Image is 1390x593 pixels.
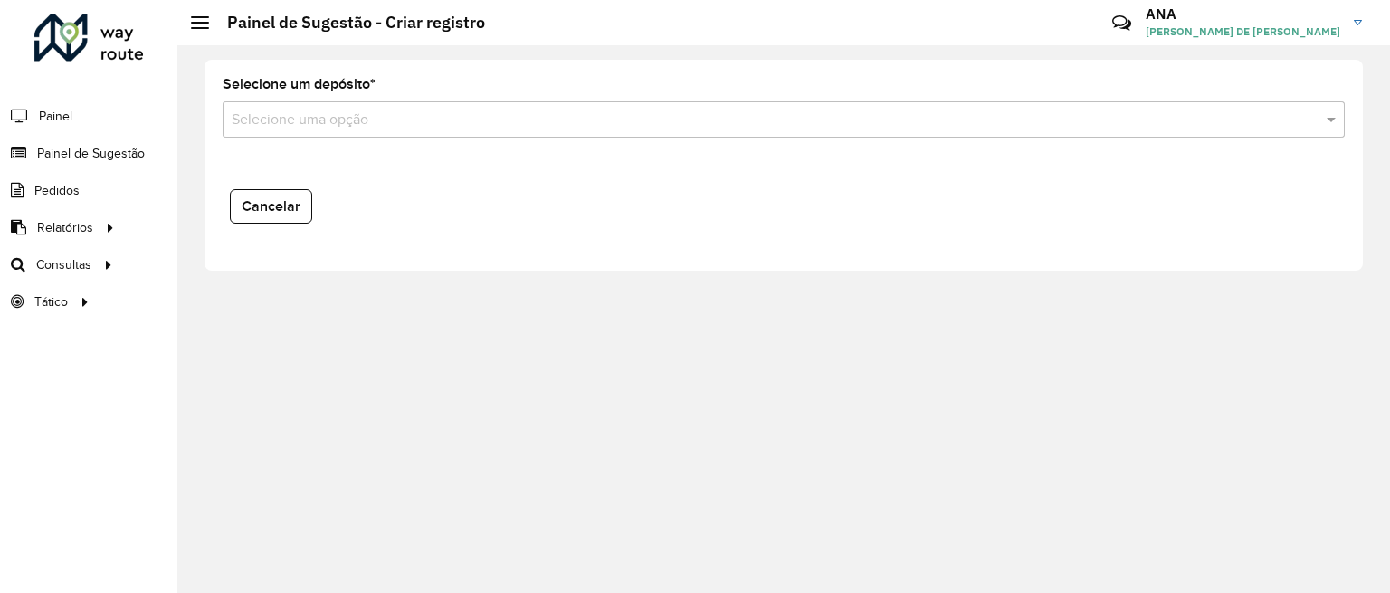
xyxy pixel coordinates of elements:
[1146,5,1340,23] h3: ANA
[34,181,80,200] span: Pedidos
[223,73,376,95] label: Selecione um depósito
[37,218,93,237] span: Relatórios
[242,198,300,214] span: Cancelar
[37,144,145,163] span: Painel de Sugestão
[34,292,68,311] span: Tático
[209,13,485,33] h2: Painel de Sugestão - Criar registro
[1146,24,1340,40] span: [PERSON_NAME] DE [PERSON_NAME]
[39,107,72,126] span: Painel
[36,255,91,274] span: Consultas
[230,189,312,224] button: Cancelar
[1102,4,1141,43] a: Contato Rápido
